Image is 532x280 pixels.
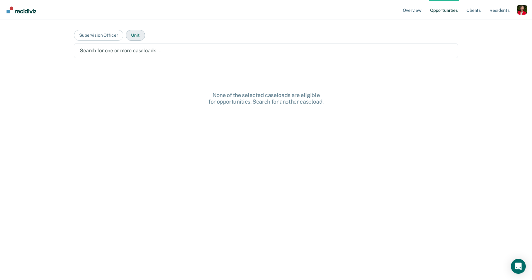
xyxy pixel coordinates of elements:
div: None of the selected caseloads are eligible for opportunities. Search for another caseload. [167,92,366,105]
button: Unit [126,30,145,41]
img: Recidiviz [7,7,36,13]
div: Open Intercom Messenger [511,259,526,274]
button: Supervision Officer [74,30,123,41]
button: Profile dropdown button [517,5,527,15]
